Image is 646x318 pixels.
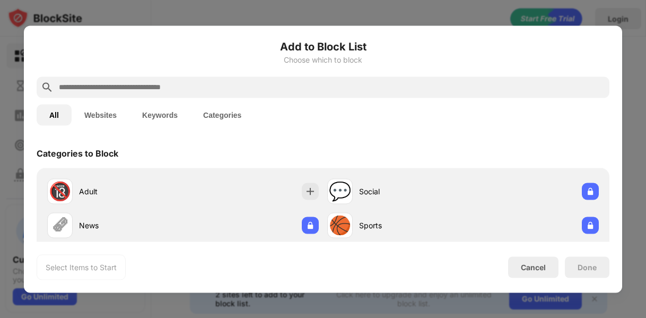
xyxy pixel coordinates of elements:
[49,181,71,202] div: 🔞
[37,55,609,64] div: Choose which to block
[79,186,183,197] div: Adult
[41,81,54,93] img: search.svg
[359,186,463,197] div: Social
[578,263,597,271] div: Done
[359,220,463,231] div: Sports
[190,104,254,125] button: Categories
[72,104,129,125] button: Websites
[329,181,351,202] div: 💬
[51,214,69,236] div: 🗞
[329,214,351,236] div: 🏀
[37,38,609,54] h6: Add to Block List
[129,104,190,125] button: Keywords
[37,148,118,158] div: Categories to Block
[46,262,117,272] div: Select Items to Start
[37,104,72,125] button: All
[79,220,183,231] div: News
[521,263,546,272] div: Cancel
